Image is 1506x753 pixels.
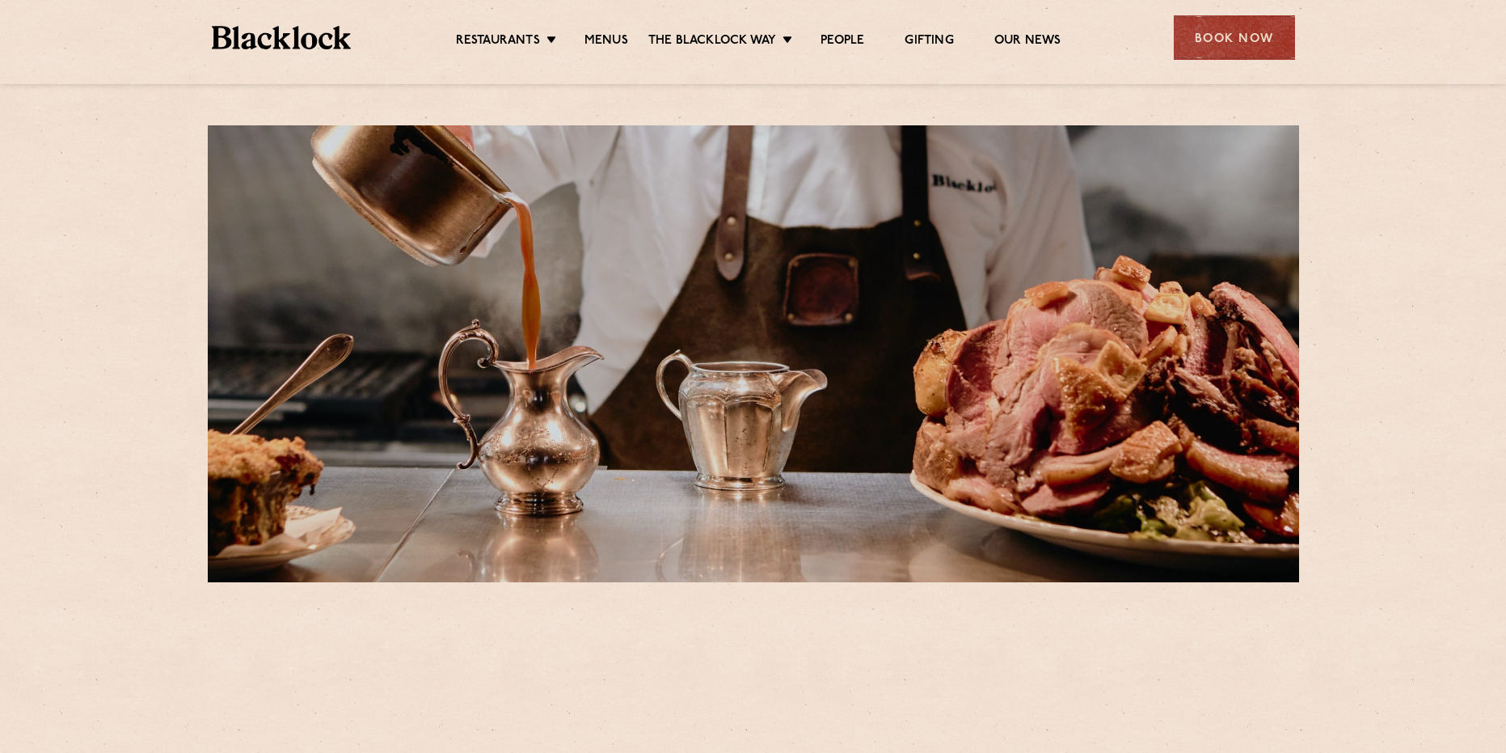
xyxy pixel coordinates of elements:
img: BL_Textured_Logo-footer-cropped.svg [212,26,352,49]
a: Menus [584,33,628,51]
a: People [820,33,864,51]
a: Our News [994,33,1061,51]
a: Gifting [905,33,953,51]
a: The Blacklock Way [648,33,776,51]
div: Book Now [1174,15,1295,60]
a: Restaurants [456,33,540,51]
